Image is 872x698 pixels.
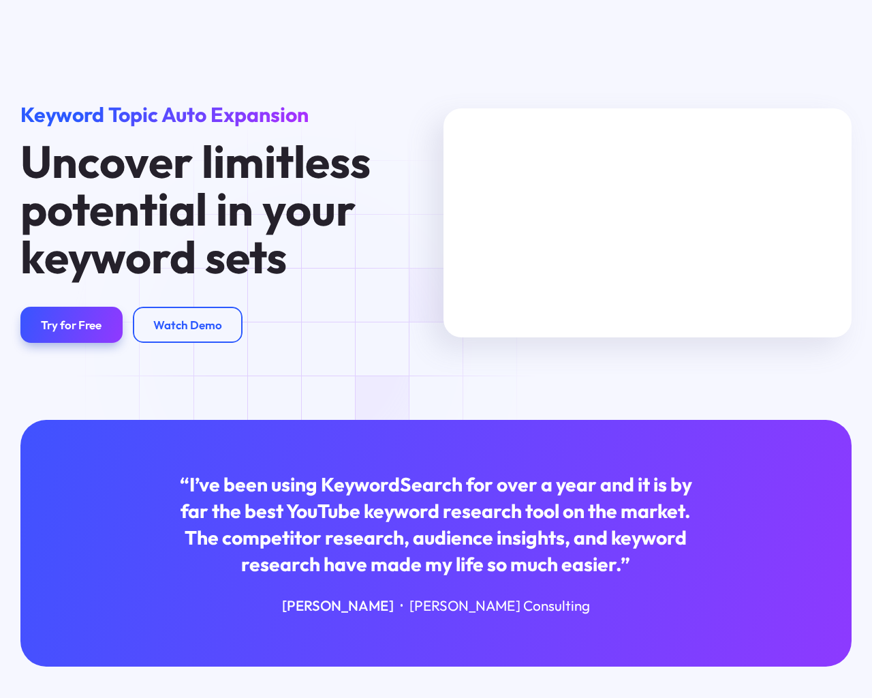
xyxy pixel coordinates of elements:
[41,318,102,332] div: Try for Free
[443,108,851,338] iframe: MKTG_Keyword Search Manuel Search Tutorial_040623
[178,472,693,578] div: “I’ve been using KeywordSearch for over a year and it is by far the best YouTube keyword research...
[20,138,391,281] h1: Uncover limitless potential in your keyword sets
[409,596,590,615] div: [PERSON_NAME] Consulting
[20,307,122,343] a: Try for Free
[20,102,309,127] span: Keyword Topic Auto Expansion
[153,318,222,332] div: Watch Demo
[282,596,394,615] div: [PERSON_NAME]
